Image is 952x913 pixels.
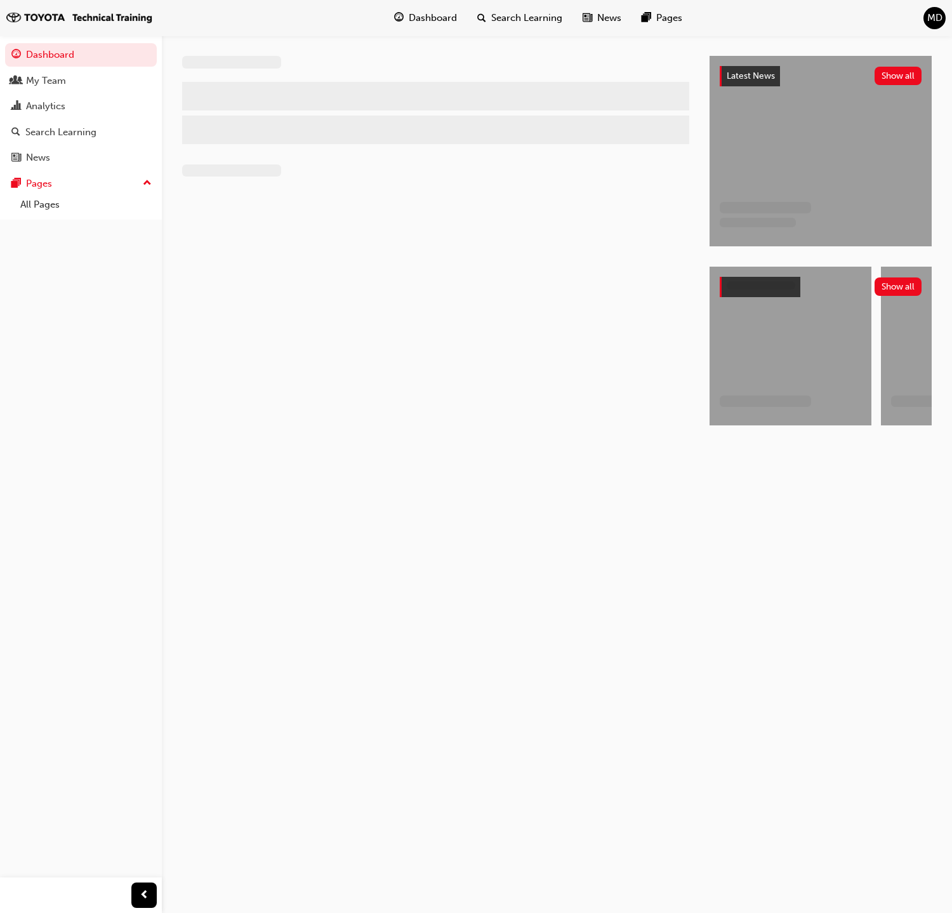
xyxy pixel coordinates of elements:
button: Show all [875,277,922,296]
span: news-icon [583,10,592,26]
img: tt [6,11,152,25]
a: Dashboard [5,43,157,67]
button: DashboardMy TeamAnalyticsSearch LearningNews [5,41,157,172]
a: News [5,146,157,170]
span: Pages [656,11,682,25]
div: Pages [26,177,52,191]
a: Analytics [5,95,157,118]
span: Latest News [727,70,775,81]
span: News [597,11,621,25]
button: Pages [5,172,157,196]
div: Analytics [26,99,65,114]
a: news-iconNews [572,5,631,31]
a: pages-iconPages [631,5,692,31]
span: guage-icon [11,50,21,61]
div: My Team [26,74,66,88]
span: Search Learning [491,11,562,25]
a: My Team [5,69,157,93]
a: All Pages [15,195,157,215]
button: MD [923,7,946,29]
span: news-icon [11,152,21,164]
span: people-icon [11,76,21,87]
span: guage-icon [394,10,404,26]
span: MD [927,11,942,25]
a: Latest NewsShow all [720,66,922,86]
span: pages-icon [11,178,21,190]
a: Show all [720,277,922,297]
span: pages-icon [642,10,651,26]
span: chart-icon [11,101,21,112]
span: Dashboard [409,11,457,25]
button: Show all [875,67,922,85]
a: Search Learning [5,121,157,144]
span: up-icon [143,175,152,192]
div: Search Learning [25,125,96,140]
a: search-iconSearch Learning [467,5,572,31]
span: prev-icon [140,888,149,903]
a: guage-iconDashboard [384,5,467,31]
span: search-icon [11,127,20,138]
span: search-icon [477,10,486,26]
div: News [26,150,50,165]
